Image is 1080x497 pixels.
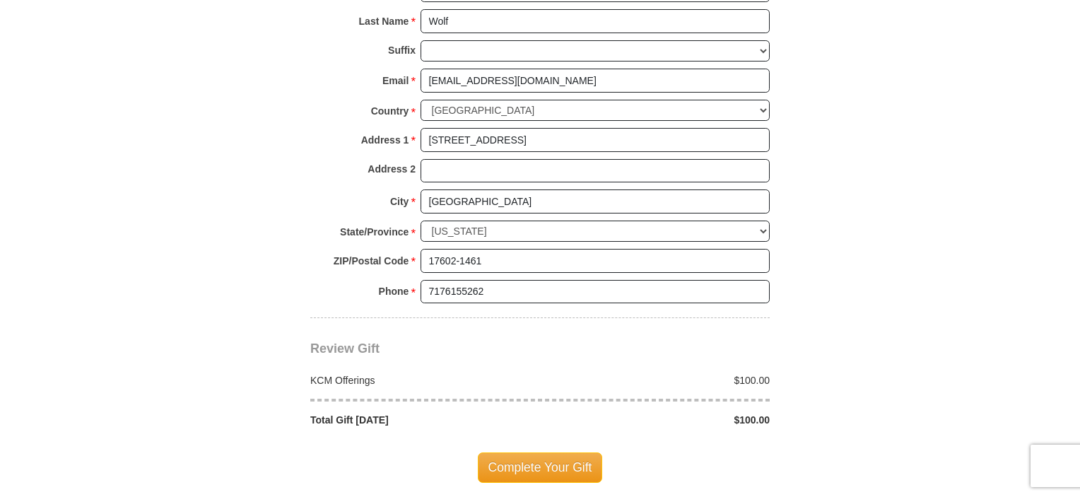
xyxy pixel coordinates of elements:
[334,251,409,271] strong: ZIP/Postal Code
[340,222,409,242] strong: State/Province
[310,341,380,356] span: Review Gift
[379,281,409,301] strong: Phone
[540,413,777,427] div: $100.00
[540,373,777,387] div: $100.00
[359,11,409,31] strong: Last Name
[478,452,603,482] span: Complete Your Gift
[382,71,409,90] strong: Email
[390,192,409,211] strong: City
[303,373,541,387] div: KCM Offerings
[361,130,409,150] strong: Address 1
[371,101,409,121] strong: Country
[388,40,416,60] strong: Suffix
[303,413,541,427] div: Total Gift [DATE]
[368,159,416,179] strong: Address 2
